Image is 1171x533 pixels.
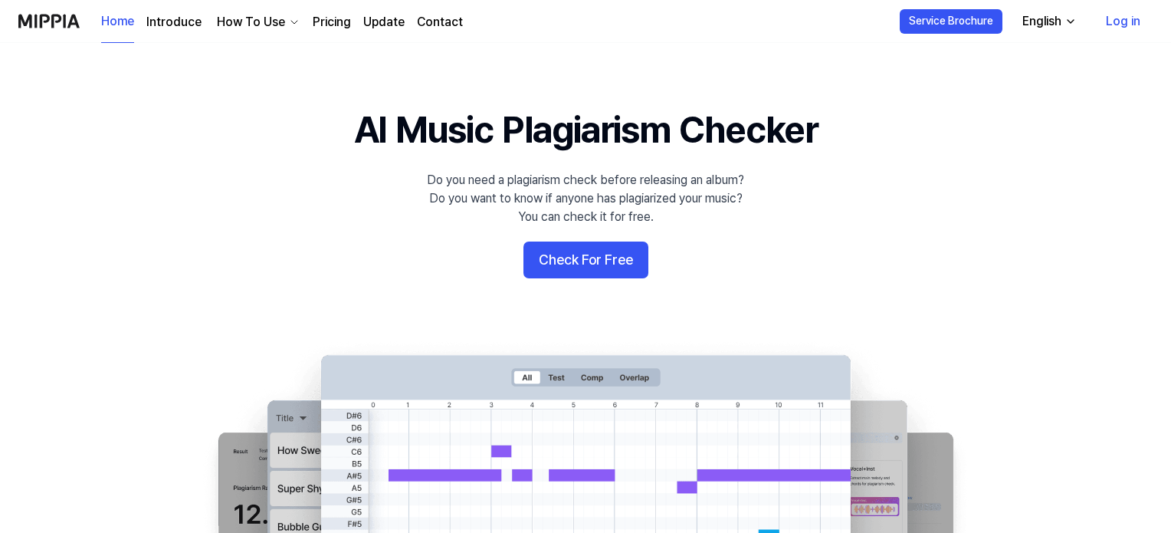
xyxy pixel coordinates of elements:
button: Service Brochure [900,9,1002,34]
div: English [1019,12,1064,31]
button: English [1010,6,1086,37]
div: Do you need a plagiarism check before releasing an album? Do you want to know if anyone has plagi... [427,171,744,226]
a: Home [101,1,134,43]
h1: AI Music Plagiarism Checker [354,104,818,156]
a: Pricing [313,13,351,31]
a: Introduce [146,13,202,31]
a: Update [363,13,405,31]
button: Check For Free [523,242,648,278]
a: Contact [417,13,463,31]
button: How To Use [214,13,300,31]
div: How To Use [214,13,288,31]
